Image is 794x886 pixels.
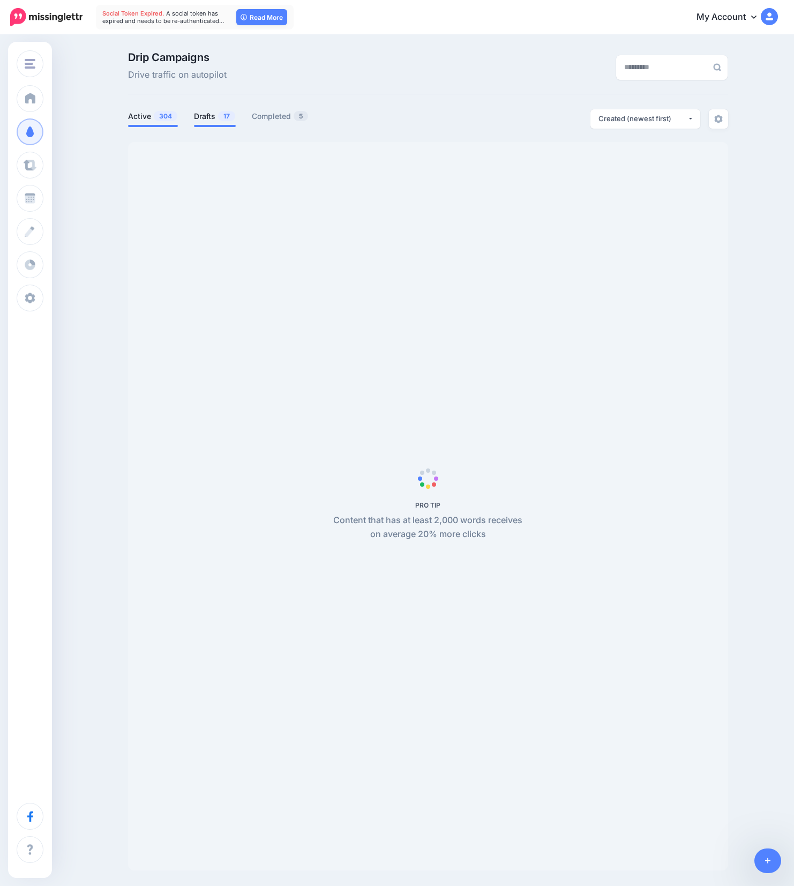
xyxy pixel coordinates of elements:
img: search-grey-6.png [713,63,721,71]
h5: PRO TIP [327,501,528,509]
button: Created (newest first) [590,109,700,129]
a: My Account [686,4,778,31]
span: 5 [294,111,308,121]
img: menu.png [25,59,35,69]
span: 17 [218,111,235,121]
p: Content that has at least 2,000 words receives on average 20% more clicks [327,513,528,541]
a: Drafts17 [194,110,236,123]
span: Drive traffic on autopilot [128,68,227,82]
a: Completed5 [252,110,309,123]
img: settings-grey.png [714,115,723,123]
span: 304 [154,111,177,121]
span: A social token has expired and needs to be re-authenticated… [102,10,224,25]
span: Social Token Expired. [102,10,164,17]
a: Read More [236,9,287,25]
img: Missinglettr [10,8,83,26]
div: Created (newest first) [598,114,687,124]
span: Drip Campaigns [128,52,227,63]
a: Active304 [128,110,178,123]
